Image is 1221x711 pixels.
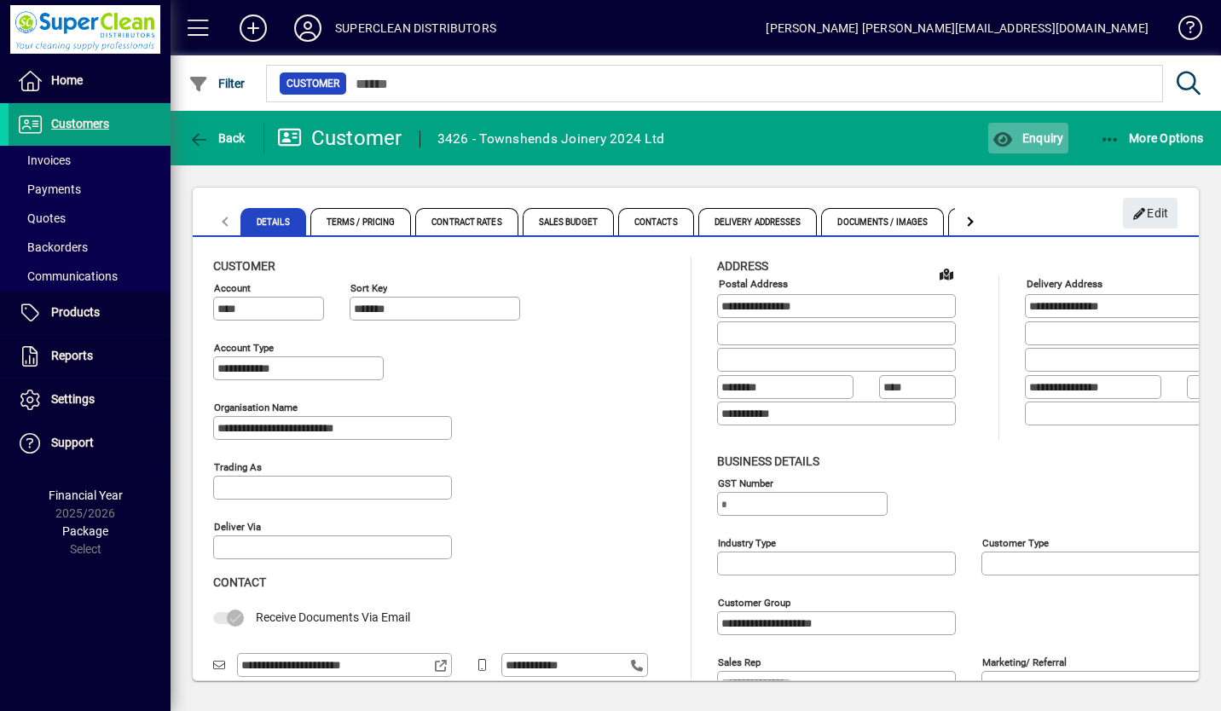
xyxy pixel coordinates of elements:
a: Quotes [9,204,171,233]
span: Reports [51,349,93,362]
a: Settings [9,379,171,421]
mat-label: Industry type [718,536,776,548]
span: Settings [51,392,95,406]
span: More Options [1100,131,1204,145]
span: Delivery Addresses [698,208,818,235]
span: Enquiry [992,131,1063,145]
span: Back [188,131,246,145]
button: Filter [184,68,250,99]
span: Contract Rates [415,208,518,235]
span: Contact [213,575,266,589]
button: Add [226,13,281,43]
span: Communications [17,269,118,283]
span: Backorders [17,240,88,254]
span: Edit [1132,199,1169,228]
div: Customer [277,124,402,152]
span: Receive Documents Via Email [256,610,410,624]
a: Knowledge Base [1166,3,1200,59]
a: Reports [9,335,171,378]
a: Backorders [9,233,171,262]
span: Home [51,73,83,87]
mat-label: Customer type [982,536,1049,548]
mat-label: Sort key [350,282,387,294]
a: Support [9,422,171,465]
mat-label: Customer group [718,596,790,608]
span: Customer [286,75,339,92]
span: Support [51,436,94,449]
span: Customers [51,117,109,130]
span: Contacts [618,208,694,235]
mat-label: Deliver via [214,521,261,533]
span: Filter [188,77,246,90]
span: Package [62,524,108,538]
span: Documents / Images [821,208,944,235]
button: Profile [281,13,335,43]
span: Customer [213,259,275,273]
a: View on map [933,260,960,287]
a: Payments [9,175,171,204]
span: Invoices [17,153,71,167]
mat-label: GST Number [718,477,773,488]
span: Terms / Pricing [310,208,412,235]
span: Custom Fields [948,208,1044,235]
span: Sales Budget [523,208,614,235]
mat-label: Marketing/ Referral [982,656,1067,668]
span: Quotes [17,211,66,225]
button: Back [184,123,250,153]
a: Products [9,292,171,334]
span: Products [51,305,100,319]
div: 3426 - Townshends Joinery 2024 Ltd [437,125,665,153]
mat-label: Trading as [214,461,262,473]
span: Payments [17,182,81,196]
button: Edit [1123,198,1178,228]
mat-label: Account Type [214,342,274,354]
button: More Options [1096,123,1208,153]
span: Financial Year [49,488,123,502]
div: [PERSON_NAME] [PERSON_NAME][EMAIL_ADDRESS][DOMAIN_NAME] [766,14,1149,42]
span: Business details [717,454,819,468]
div: SUPERCLEAN DISTRIBUTORS [335,14,496,42]
a: Invoices [9,146,171,175]
mat-label: Organisation name [214,402,298,413]
a: Communications [9,262,171,291]
mat-label: Account [214,282,251,294]
span: Details [240,208,306,235]
app-page-header-button: Back [171,123,264,153]
span: Address [717,259,768,273]
mat-label: Sales rep [718,656,761,668]
a: Home [9,60,171,102]
button: Enquiry [988,123,1068,153]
